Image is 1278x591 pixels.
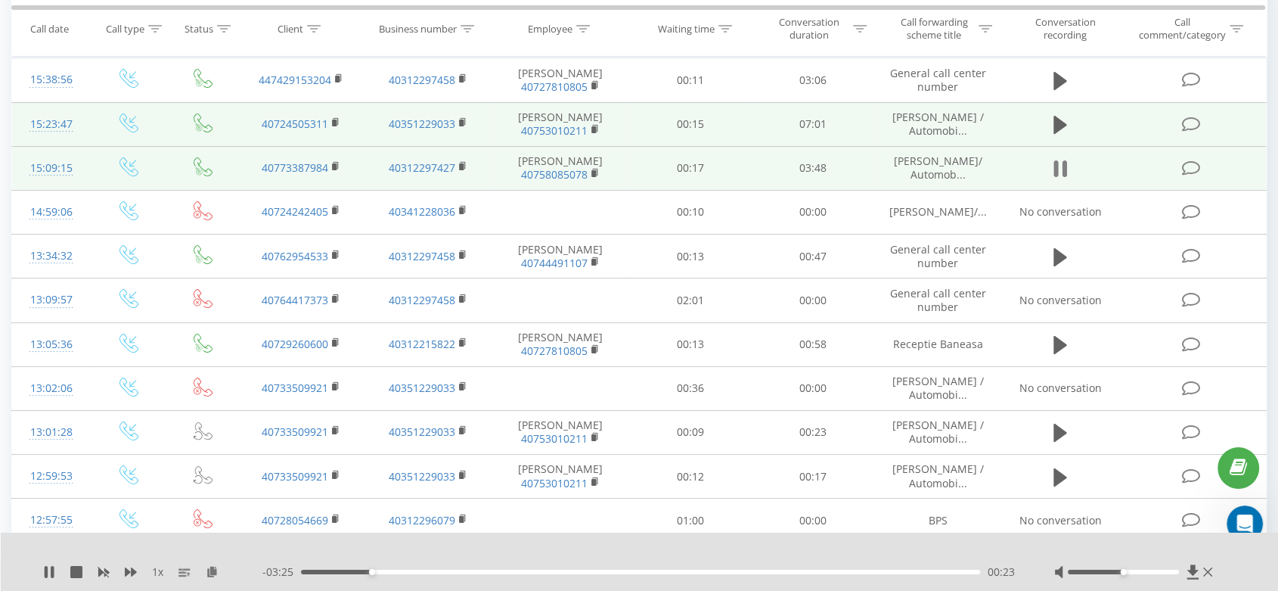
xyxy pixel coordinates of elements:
button: Selector de emoji [23,441,36,453]
td: 00:36 [629,366,752,410]
div: Daria scrie… [12,156,290,201]
span: [PERSON_NAME] / Automobi... [892,418,983,446]
span: [PERSON_NAME] / Automobi... [892,110,983,138]
div: Conversation recording [1016,16,1115,42]
td: 00:13 [629,322,752,366]
a: 40312297427 [389,160,455,175]
a: 40312215822 [389,337,455,351]
td: Receptie Baneasa [874,322,1001,366]
div: Accessibility label [369,569,375,575]
div: Petruta scrie… [12,201,290,235]
div: Ok, checking [12,156,105,189]
td: [PERSON_NAME] [492,322,628,366]
span: [PERSON_NAME]/... [889,204,987,219]
div: Accessibility label [1120,569,1126,575]
td: [PERSON_NAME] [492,58,628,102]
span: No conversation [1019,513,1101,527]
div: Employee [528,22,572,35]
span: No conversation [1019,381,1101,395]
div: 15:38:56 [27,65,75,95]
td: 00:47 [752,235,874,278]
td: General call center number [874,58,1001,102]
a: 40773387984 [262,160,328,175]
div: 13:01:28 [27,418,75,447]
td: 01:00 [629,499,752,543]
div: Call comment/category [1137,16,1226,42]
td: 00:12 [629,455,752,499]
td: 00:15 [629,102,752,146]
a: 40758085078 [521,167,588,182]
div: 12:59:53 [27,462,75,491]
a: 40764417373 [262,293,328,307]
img: Profile image for Daria [43,8,67,33]
button: Selector gif [48,441,60,453]
div: Call forwarding scheme title [894,16,975,42]
td: 00:00 [752,190,874,234]
span: No conversation [1019,293,1101,307]
span: - 03:25 [262,565,301,580]
td: 00:00 [752,278,874,322]
div: Client [278,22,303,35]
a: 40744491107 [521,256,588,270]
span: [PERSON_NAME] / Automobi... [892,374,983,402]
td: 00:13 [629,235,752,278]
a: 40762954533 [262,249,328,263]
a: 40312297458 [389,293,455,307]
td: [PERSON_NAME] [492,146,628,190]
div: Ok, checking [24,165,93,180]
button: Acasă [237,6,265,35]
a: 40727810805 [521,79,588,94]
td: General call center number [874,278,1001,322]
div: 12:57:55 [27,505,75,535]
span: 00:23 [988,565,1015,580]
a: 40753010211 [521,431,588,446]
a: 40312297458 [389,249,455,263]
td: 00:58 [752,322,874,366]
td: 00:11 [629,58,752,102]
div: 15:23:47 [27,110,75,139]
td: 07:01 [752,102,874,146]
a: 40312296079 [389,513,455,527]
div: 13:02:06 [27,374,75,403]
a: 40733509921 [262,381,328,395]
a: 40753010211 [521,476,588,490]
div: 13:05:36 [27,330,75,359]
span: No conversation [1019,204,1101,219]
td: General call center number [874,235,1001,278]
iframe: Intercom live chat [1227,505,1263,542]
td: 00:00 [752,366,874,410]
td: [PERSON_NAME] [492,410,628,454]
span: 1 x [152,565,163,580]
div: Petruta scrie… [12,235,290,427]
td: 00:23 [752,410,874,454]
textarea: Mesaj... [13,409,290,435]
div: Conversation duration [768,16,849,42]
p: Activ în ultimele 15 minute [73,19,206,34]
div: Call type [106,22,144,35]
div: Business number [379,22,457,35]
td: 03:06 [752,58,874,102]
div: this was ok [207,201,290,234]
td: 00:00 [752,499,874,543]
a: 40733509921 [262,425,328,439]
div: 13:34:32 [27,241,75,271]
div: 14:59:06 [27,198,75,227]
a: 40341228036 [389,204,455,219]
div: Waiting time [658,22,715,35]
td: 03:48 [752,146,874,190]
div: this was ok [219,210,278,225]
a: 40351229033 [389,381,455,395]
td: 02:01 [629,278,752,322]
a: 447429153204 [259,73,331,87]
button: Încărcare atașament [72,441,84,453]
td: [PERSON_NAME] [492,102,628,146]
span: [PERSON_NAME] / Automobi... [892,462,983,490]
h1: Daria [73,8,105,19]
button: go back [10,6,39,35]
td: [PERSON_NAME] [492,455,628,499]
td: 00:09 [629,410,752,454]
td: BPS [874,499,1001,543]
a: 40724505311 [262,117,328,131]
button: Trimite un mesaj… [259,435,284,459]
div: 13:09:57 [27,285,75,315]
